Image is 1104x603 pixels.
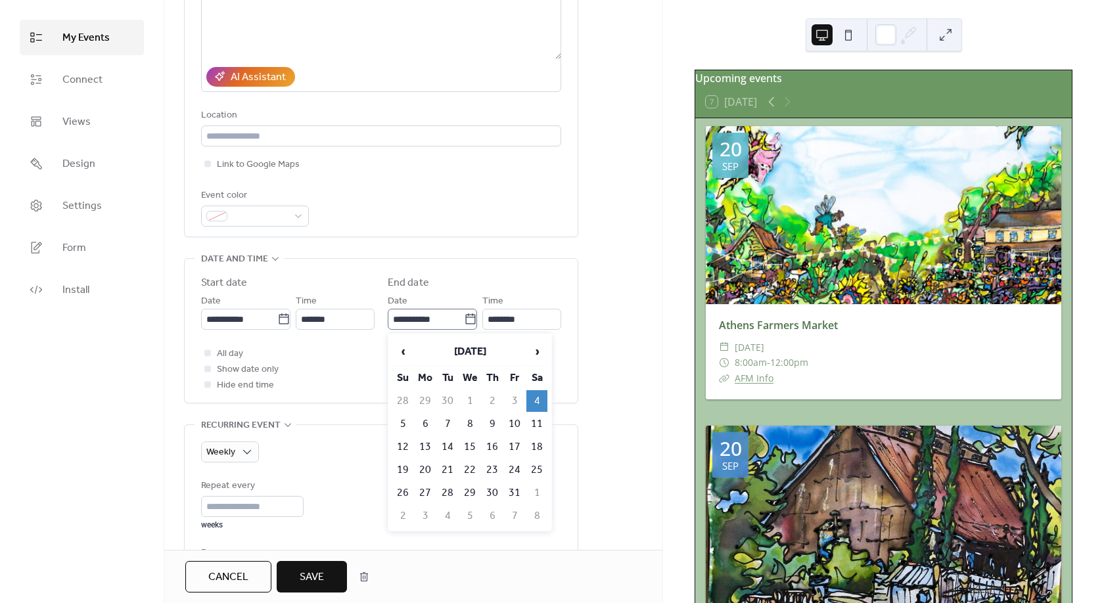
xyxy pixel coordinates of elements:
[720,139,742,159] div: 20
[770,355,808,370] span: 12:00pm
[415,436,436,458] td: 13
[437,367,458,389] th: Tu
[719,340,729,355] div: ​
[526,459,547,481] td: 25
[201,418,281,434] span: Recurring event
[62,198,102,214] span: Settings
[482,459,503,481] td: 23
[504,390,525,412] td: 3
[201,478,301,494] div: Repeat every
[719,318,838,332] a: Athens Farmers Market
[300,569,324,585] span: Save
[722,461,739,471] div: Sep
[217,157,300,173] span: Link to Google Maps
[206,443,235,461] span: Weekly
[719,370,729,386] div: ​
[201,546,559,562] div: Repeat on
[62,30,110,46] span: My Events
[392,390,413,412] td: 28
[201,108,559,123] div: Location
[392,482,413,504] td: 26
[482,482,503,504] td: 30
[720,439,742,458] div: 20
[415,505,436,527] td: 3
[719,355,729,370] div: ​
[437,413,458,435] td: 7
[231,70,286,85] div: AI Assistant
[504,436,525,458] td: 17
[482,505,503,527] td: 6
[459,459,480,481] td: 22
[62,156,95,172] span: Design
[437,436,458,458] td: 14
[415,413,436,435] td: 6
[526,436,547,458] td: 18
[504,413,525,435] td: 10
[392,367,413,389] th: Su
[482,413,503,435] td: 9
[392,413,413,435] td: 5
[735,372,773,384] a: AFM Info
[526,390,547,412] td: 4
[20,62,144,97] a: Connect
[695,70,1072,86] div: Upcoming events
[217,362,279,378] span: Show date only
[20,188,144,223] a: Settings
[415,367,436,389] th: Mo
[526,482,547,504] td: 1
[201,252,268,267] span: Date and time
[20,146,144,181] a: Design
[482,436,503,458] td: 16
[482,294,503,309] span: Time
[482,390,503,412] td: 2
[20,272,144,307] a: Install
[767,355,770,370] span: -
[388,294,407,309] span: Date
[201,275,247,291] div: Start date
[482,367,503,389] th: Th
[504,367,525,389] th: Fr
[459,413,480,435] td: 8
[437,482,458,504] td: 28
[526,367,547,389] th: Sa
[504,482,525,504] td: 31
[296,294,317,309] span: Time
[20,104,144,139] a: Views
[437,459,458,481] td: 21
[415,338,525,366] th: [DATE]
[388,275,429,291] div: End date
[208,569,248,585] span: Cancel
[415,459,436,481] td: 20
[415,482,436,504] td: 27
[201,294,221,309] span: Date
[20,230,144,265] a: Form
[217,346,243,362] span: All day
[392,459,413,481] td: 19
[437,505,458,527] td: 4
[459,505,480,527] td: 5
[20,20,144,55] a: My Events
[62,114,91,130] span: Views
[526,413,547,435] td: 11
[206,67,295,87] button: AI Assistant
[277,561,347,592] button: Save
[504,505,525,527] td: 7
[201,520,304,530] div: weeks
[392,505,413,527] td: 2
[201,188,306,204] div: Event color
[459,390,480,412] td: 1
[735,355,767,370] span: 8:00am
[722,162,739,171] div: Sep
[185,561,271,592] button: Cancel
[62,240,86,256] span: Form
[526,505,547,527] td: 8
[437,390,458,412] td: 30
[459,367,480,389] th: We
[393,338,413,365] span: ‹
[392,436,413,458] td: 12
[504,459,525,481] td: 24
[62,282,89,298] span: Install
[459,436,480,458] td: 15
[415,390,436,412] td: 29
